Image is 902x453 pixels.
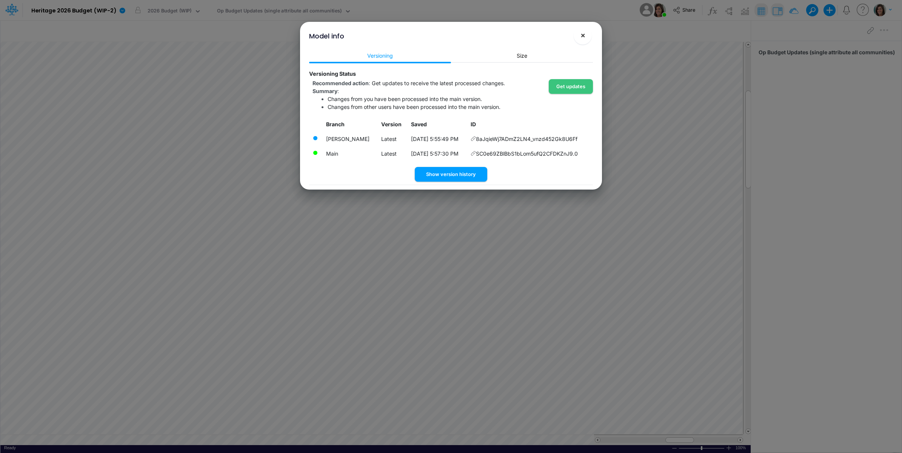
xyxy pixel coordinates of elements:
span: Copy hyperlink to this version of the model [471,135,476,143]
th: Branch [323,117,378,132]
td: Local date/time when this version was saved [408,132,467,146]
strong: Summary [312,88,337,94]
span: Changes from other users have been processed into the main version. [328,104,500,110]
th: Version [378,117,408,132]
div: The changes in this model version have been processed into the latest main version [312,135,318,141]
td: Model version currently loaded [323,132,378,146]
span: Copy hyperlink to this version of the model [471,150,476,158]
button: Close [574,26,592,44]
strong: Versioning Status [309,70,356,77]
td: SC0e69ZBlBbS1bLom5ufQ2CFDKZnJ9.0 [467,146,593,161]
div: : [312,87,593,95]
strong: Recommended action [312,80,369,86]
button: Get updates [549,79,593,94]
a: Size [451,49,593,63]
th: Local date/time when this version was saved [408,117,467,132]
span: 8aJqieWj7ADmZ2LN4_vnzd452Gk8U6Ff [476,135,577,143]
th: ID [467,117,593,132]
button: Show version history [415,167,487,182]
div: There are no pending changes currently being processed [312,150,318,156]
div: Model info [309,31,344,41]
span: Get updates to receive the latest processed changes. [372,80,505,86]
td: Latest [378,132,408,146]
td: Local date/time when this version was saved [408,146,467,161]
span: : [312,80,505,86]
button: ! [554,32,563,41]
a: Versioning [309,49,451,63]
span: × [580,31,585,40]
td: Latest merged version [323,146,378,161]
td: Latest [378,146,408,161]
span: Changes from you have been processed into the main version. [328,96,482,102]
